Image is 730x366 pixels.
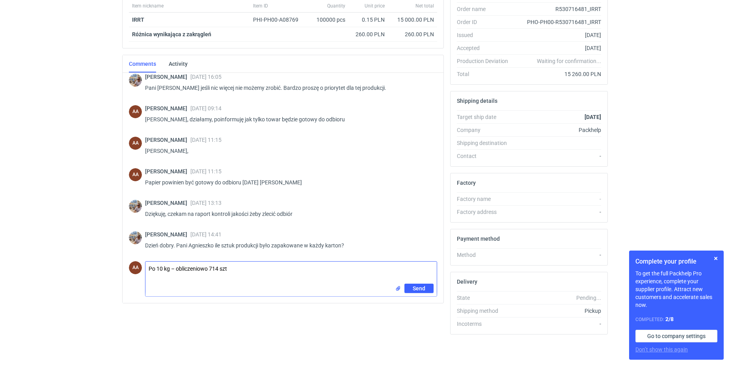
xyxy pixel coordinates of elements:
div: Target ship date [457,113,514,121]
button: Skip for now [711,254,721,263]
div: Agnieszka Andrzejewska [129,137,142,150]
button: Send [404,284,434,293]
div: Order name [457,5,514,13]
figcaption: AA [129,168,142,181]
button: Don’t show this again [635,346,688,353]
div: - [514,251,601,259]
h2: Payment method [457,236,500,242]
span: [DATE] 11:15 [190,137,222,143]
img: Michał Palasek [129,74,142,87]
div: Shipping method [457,307,514,315]
div: Contact [457,152,514,160]
span: Net total [415,3,434,9]
div: [DATE] [514,31,601,39]
a: Go to company settings [635,330,717,342]
span: [PERSON_NAME] [145,168,190,175]
a: Comments [129,55,156,72]
h2: Factory [457,180,476,186]
div: Packhelp [514,126,601,134]
div: - [514,152,601,160]
div: Agnieszka Andrzejewska [129,168,142,181]
span: [PERSON_NAME] [145,137,190,143]
p: Dzień dobry. Pani Agnieszko ile sztuk produkcji było zapakowane w każdy karton? [145,241,431,250]
span: [PERSON_NAME] [145,231,190,238]
span: [DATE] 11:15 [190,168,222,175]
div: Method [457,251,514,259]
div: - [514,320,601,328]
div: - [514,208,601,216]
div: Completed: [635,315,717,323]
div: 260.00 PLN [352,30,385,38]
strong: [DATE] [585,114,601,120]
figcaption: AA [129,105,142,118]
div: Factory name [457,195,514,203]
p: To get the full Packhelp Pro experience, complete your supplier profile. Attract new customers an... [635,269,717,309]
div: R530716481_IRRT [514,5,601,13]
div: Incoterms [457,320,514,328]
div: PHO-PH00-R530716481_IRRT [514,18,601,26]
h2: Delivery [457,279,477,285]
span: Unit price [365,3,385,9]
div: State [457,294,514,302]
p: Dziękuję, czekam na raport kontroli jakości żeby zlecić odbiór [145,209,431,219]
div: 100000 pcs [309,13,348,27]
strong: 2 / 8 [665,316,674,322]
div: Order ID [457,18,514,26]
div: Agnieszka Andrzejewska [129,261,142,274]
div: 0.15 PLN [352,16,385,24]
span: [PERSON_NAME] [145,74,190,80]
div: 260.00 PLN [391,30,434,38]
h2: Shipping details [457,98,497,104]
span: Send [413,286,425,291]
div: Agnieszka Andrzejewska [129,105,142,118]
span: Item nickname [132,3,164,9]
div: Company [457,126,514,134]
span: [DATE] 14:41 [190,231,222,238]
textarea: Po 10 kg – obliczeniowo 714 szt [145,262,437,284]
div: Production Deviation [457,57,514,65]
strong: Różnica wynikająca z zakrągleń [132,31,211,37]
div: 15 260.00 PLN [514,70,601,78]
div: Pickup [514,307,601,315]
p: [PERSON_NAME], działamy, poinformuję jak tylko towar będzie gotowy do odbioru [145,115,431,124]
span: [DATE] 13:13 [190,200,222,206]
strong: IRRT [132,17,144,23]
span: [DATE] 16:05 [190,74,222,80]
span: Quantity [327,3,345,9]
a: Activity [169,55,188,72]
em: Pending... [576,295,601,301]
div: Accepted [457,44,514,52]
span: [PERSON_NAME] [145,105,190,111]
span: [PERSON_NAME] [145,200,190,206]
em: Waiting for confirmation... [537,57,601,65]
h1: Complete your profile [635,257,717,266]
div: Issued [457,31,514,39]
span: [DATE] 09:14 [190,105,222,111]
div: Shipping destination [457,139,514,147]
p: Pani [PERSON_NAME] jeśli nic więcej nie możemy zrobić. Bardzo proszę o priorytet dla tej produkcji. [145,83,431,93]
div: PHI-PH00-A08769 [253,16,306,24]
span: Item ID [253,3,268,9]
div: 15 000.00 PLN [391,16,434,24]
div: [DATE] [514,44,601,52]
figcaption: AA [129,261,142,274]
img: Michał Palasek [129,200,142,213]
p: [PERSON_NAME], [145,146,431,156]
figcaption: AA [129,137,142,150]
img: Michał Palasek [129,231,142,244]
div: Factory address [457,208,514,216]
div: Total [457,70,514,78]
p: Papier powinien być gotowy do odbioru [DATE] [PERSON_NAME] [145,178,431,187]
div: - [514,195,601,203]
